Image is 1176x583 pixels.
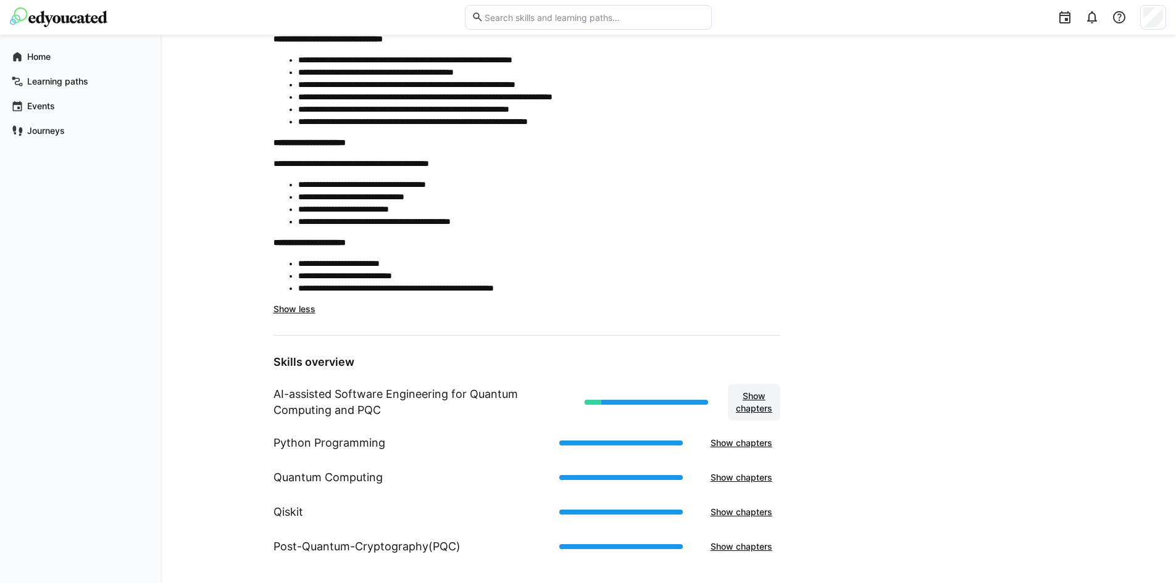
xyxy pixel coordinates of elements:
input: Search skills and learning paths… [483,12,704,23]
h3: Skills overview [273,355,780,369]
span: Show less [273,304,315,314]
h1: Quantum Computing [273,469,383,486]
button: Show chapters [703,431,780,455]
button: Show chapters [703,465,780,490]
button: Show chapters [728,384,780,421]
h1: Post-Quantum-Cryptography(PQC) [273,539,461,555]
span: Show chapters [734,390,774,415]
span: Show chapters [709,506,774,518]
h1: Qiskit [273,504,303,520]
span: Show chapters [709,471,774,484]
h1: Python Programming [273,435,385,451]
h1: AI-assisted Software Engineering for Quantum Computing and PQC [273,386,575,418]
span: Show chapters [709,540,774,553]
button: Show chapters [703,534,780,559]
button: Show chapters [703,500,780,524]
span: Show chapters [709,437,774,449]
